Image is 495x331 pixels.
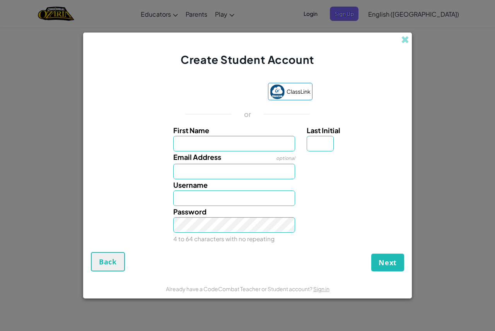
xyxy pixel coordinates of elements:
span: Create Student Account [181,53,314,66]
span: Username [173,180,208,189]
iframe: Sign in with Google Button [179,84,264,101]
img: classlink-logo-small.png [270,84,285,99]
span: optional [276,155,295,161]
span: Last Initial [307,126,340,135]
span: Next [379,258,397,267]
span: ClassLink [287,86,311,97]
button: Next [371,254,404,271]
p: or [244,110,251,119]
span: Already have a CodeCombat Teacher or Student account? [166,285,313,292]
button: Back [91,252,125,271]
span: Back [99,257,117,266]
span: Password [173,207,207,216]
small: 4 to 64 characters with no repeating [173,235,275,242]
a: Sign in [313,285,329,292]
span: First Name [173,126,209,135]
span: Email Address [173,153,221,161]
